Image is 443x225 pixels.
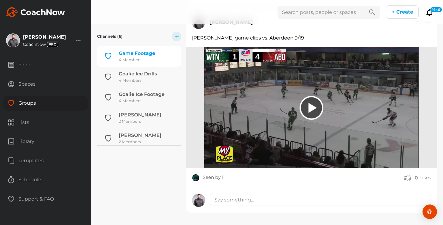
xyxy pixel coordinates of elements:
[430,7,442,12] div: 1946
[3,77,88,92] div: Spaces
[404,174,418,182] button: 0
[3,153,88,168] div: Templates
[97,33,123,40] label: Channels (6)
[3,172,88,192] a: Schedule
[119,70,157,78] div: Goalie Ice Drills
[97,87,181,108] a: Goalie Ice Footage 4 Members
[97,128,181,149] a: [PERSON_NAME] 2 Members
[47,42,58,47] img: svg+xml;base64,PHN2ZyB3aWR0aD0iMzciIGhlaWdodD0iMTgiIHZpZXdCb3g9IjAgMCAzNyAxOCIgZmlsbD0ibm9uZSIgeG...
[3,134,88,149] div: Library
[3,57,88,77] a: Feed
[192,194,205,207] img: square_78c445fcc6b31ceac74539f9268aec4d.jpg
[119,78,157,84] div: 4 Members
[3,115,88,134] a: Lists
[278,6,364,19] input: Search posts, people or spaces
[3,115,88,130] div: Lists
[3,192,88,207] div: Support & FAQ
[386,5,419,19] button: + Create
[119,98,165,104] div: 4 Members
[3,96,88,111] div: Groups
[97,46,181,66] a: Game Footage 4 Members
[6,7,65,17] img: svg+xml;base64,PHN2ZyB3aWR0aD0iMTk2IiBoZWlnaHQ9IjMyIiB2aWV3Qm94PSIwIDAgMTk2IDMyIiBmaWxsPSJub25lIi...
[3,192,88,211] a: Support & FAQ
[3,77,88,96] a: Spaces
[3,134,88,153] a: Library
[192,174,200,182] img: square_7ce39945b60a3f1b5f74c104558ca1f1.jpg
[419,174,431,181] div: Likes
[97,108,181,128] a: [PERSON_NAME] 2 Members
[204,47,419,168] img: default_thumb.jpg
[119,91,165,98] div: Goalie Ice Footage
[119,139,162,145] div: 2 Members
[3,57,88,72] div: Feed
[119,50,155,57] div: Game Footage
[119,132,162,139] div: [PERSON_NAME]
[3,153,88,173] a: Templates
[203,174,223,182] div: Seen by 1
[97,67,181,87] a: Goalie Ice Drills 4 Members
[3,172,88,187] div: Schedule
[23,42,66,47] div: CoachNow
[23,35,66,40] div: [PERSON_NAME]
[3,96,88,115] a: Groups
[426,9,433,16] button: 1946
[423,204,437,219] div: Open Intercom Messenger
[192,35,431,41] div: [PERSON_NAME] game clips vs. Aberdeen 9/19
[119,57,155,63] div: 4 Members
[119,111,162,119] div: [PERSON_NAME]
[119,119,162,125] div: 2 Members
[415,175,418,181] div: 0
[6,34,20,47] img: square_78c445fcc6b31ceac74539f9268aec4d.jpg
